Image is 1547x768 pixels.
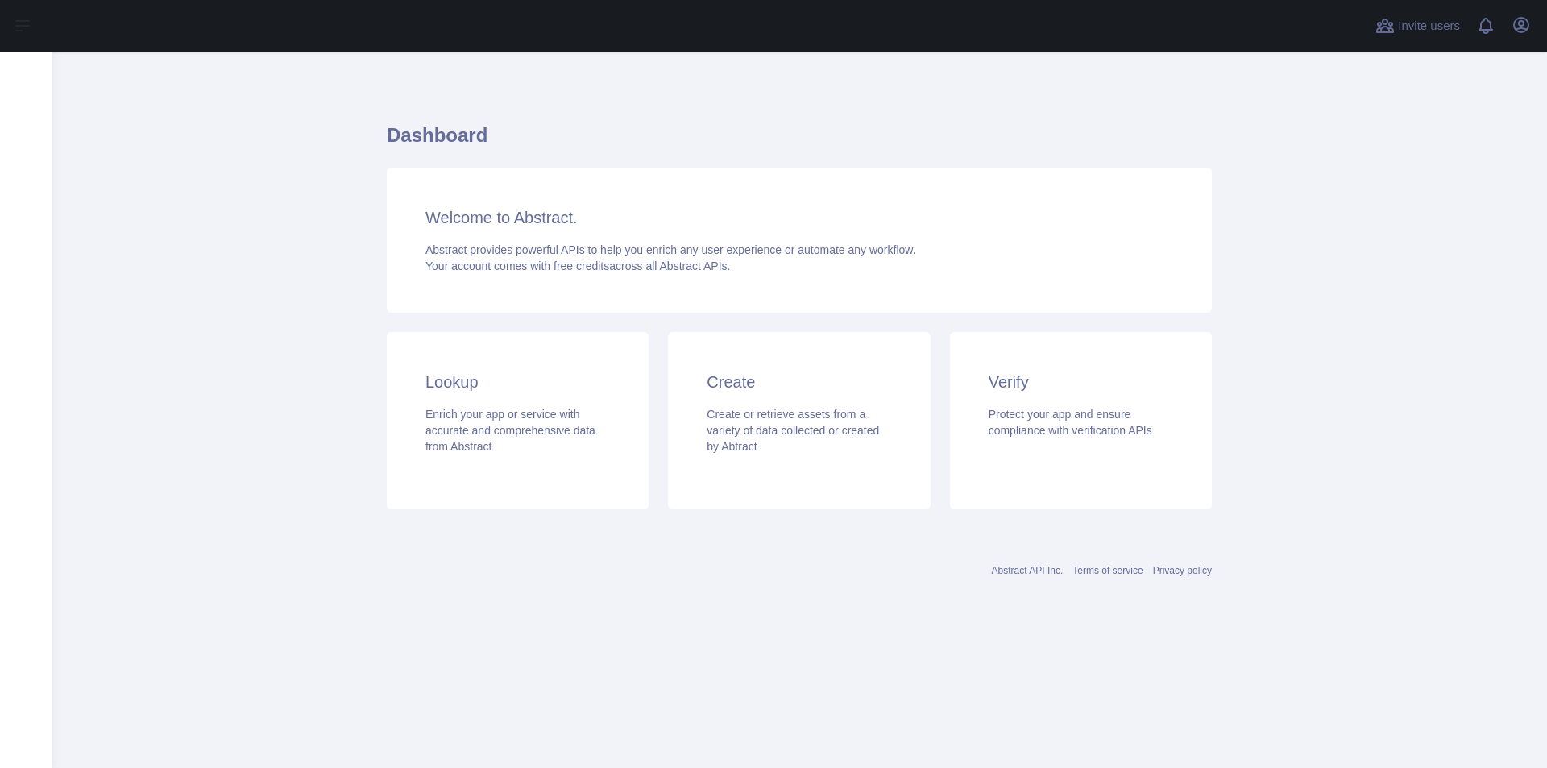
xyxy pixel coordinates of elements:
span: Protect your app and ensure compliance with verification APIs [989,408,1152,437]
a: Terms of service [1072,565,1143,576]
h3: Verify [989,371,1173,393]
a: Abstract API Inc. [992,565,1064,576]
h3: Create [707,371,891,393]
a: Privacy policy [1153,565,1212,576]
span: Create or retrieve assets from a variety of data collected or created by Abtract [707,408,879,453]
h3: Lookup [425,371,610,393]
h3: Welcome to Abstract. [425,206,1173,229]
h1: Dashboard [387,122,1212,161]
span: Enrich your app or service with accurate and comprehensive data from Abstract [425,408,595,453]
span: Invite users [1398,17,1460,35]
span: free credits [554,259,609,272]
span: Abstract provides powerful APIs to help you enrich any user experience or automate any workflow. [425,243,916,256]
span: Your account comes with across all Abstract APIs. [425,259,730,272]
button: Invite users [1372,13,1463,39]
